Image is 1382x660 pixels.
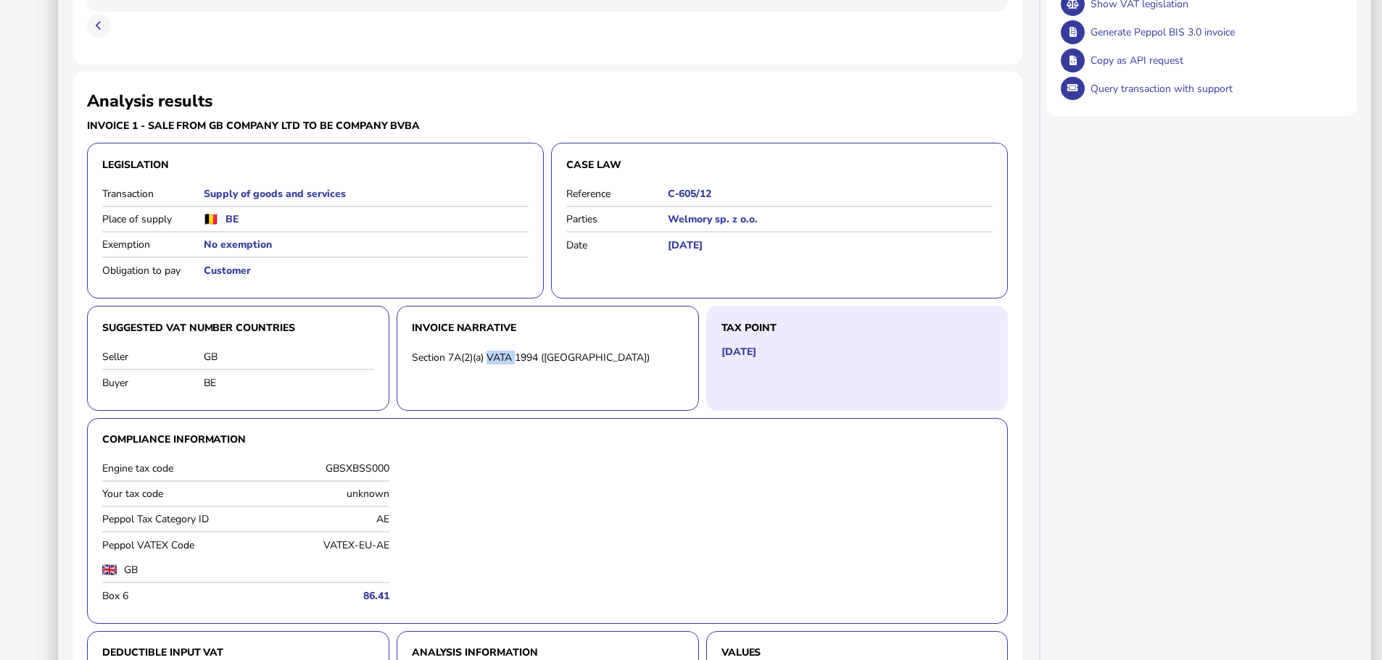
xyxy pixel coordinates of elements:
[249,589,389,603] h5: 86.41
[102,589,242,603] label: Box 6
[412,321,684,334] h3: Invoice narrative
[102,376,204,390] label: Buyer
[668,187,993,201] h5: C‑605/12
[102,158,529,172] h3: Legislation
[566,158,993,172] h3: Case law
[249,538,389,552] div: VATEX-EU-AE
[87,14,111,38] button: Previous
[566,212,668,226] label: Parties
[249,461,389,475] div: GBSXBSS000
[102,538,242,552] label: Peppol VATEX Code
[102,350,204,364] label: Seller
[566,187,668,201] label: Reference
[124,563,276,577] label: GB
[204,187,529,201] h5: Supply of goods and services
[1087,46,1343,75] div: Copy as API request
[87,119,544,133] h3: Invoice 1 - sale from GB Company Ltd to BE Company BVBA
[204,264,529,277] h5: Customer
[1061,77,1085,101] button: Query transaction with support
[721,345,756,359] h5: [DATE]
[102,187,204,201] label: Transaction
[412,351,684,364] div: Section 7A(2)(a) VATA 1994 ([GEOGRAPHIC_DATA])
[204,238,529,251] h5: No exemption
[721,321,993,334] h3: Tax point
[102,264,204,277] label: Obligation to pay
[204,376,374,390] div: BE
[102,646,374,659] h3: Deductible input VAT
[412,646,684,659] h3: Analysis information
[1061,49,1085,72] button: Copy data as API request body to clipboard
[102,433,993,446] h3: Compliance information
[204,350,374,364] div: GB
[566,238,668,252] label: Date
[668,238,993,252] h5: [DATE]
[1087,18,1343,46] div: Generate Peppol BIS 3.0 invoice
[102,461,242,475] label: Engine tax code
[249,512,389,526] div: AE
[102,512,242,526] label: Peppol Tax Category ID
[225,212,239,226] h5: BE
[249,487,389,501] div: unknown
[102,487,242,501] label: Your tax code
[102,238,204,251] label: Exemption
[204,214,218,225] img: be.png
[102,564,117,575] img: gb.png
[668,212,993,226] h5: Welmory sp. z o.o.
[721,646,993,659] h3: Values
[102,321,374,334] h3: Suggested VAT number countries
[1087,75,1343,103] div: Query transaction with support
[87,90,212,112] h2: Analysis results
[102,212,204,226] label: Place of supply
